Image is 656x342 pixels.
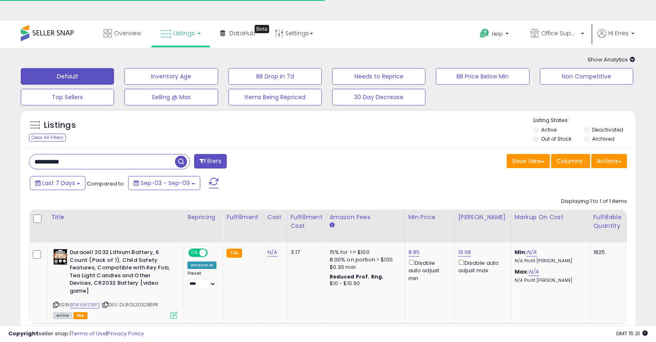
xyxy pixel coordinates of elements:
div: Preset: [187,271,216,289]
div: Cost [267,213,284,222]
a: Settings [269,21,319,46]
a: N/A [529,268,539,276]
small: Amazon Fees. [330,222,335,229]
div: seller snap | | [8,330,144,338]
button: Last 7 Days [30,176,85,190]
a: N/A [267,248,277,256]
span: DataHub [229,29,255,37]
span: Show Analytics [588,56,635,64]
a: Help [473,22,517,48]
button: Sep-03 - Sep-09 [128,176,200,190]
strong: Copyright [8,330,39,337]
div: $0.30 min [330,264,398,271]
button: Columns [551,154,590,168]
div: Displaying 1 to 1 of 1 items [561,198,627,205]
th: The percentage added to the cost of goods (COGS) that forms the calculator for Min & Max prices. [511,210,590,242]
img: 51zxt1vIAkL._SL40_.jpg [53,249,68,265]
div: Min Price [408,213,451,222]
a: N/A [527,248,537,256]
span: Sep-03 - Sep-09 [141,179,190,187]
label: Deactivated [592,126,623,133]
div: 3.17 [291,249,320,256]
button: Default [21,68,114,85]
button: BB Price Below Min [436,68,529,85]
span: | SKU: DURDL2032B6PK [102,301,158,308]
button: Save View [507,154,550,168]
span: Listings [173,29,195,37]
div: Tooltip anchor [255,25,269,33]
span: Office Suppliers [541,29,578,37]
span: Help [492,30,503,37]
div: Repricing [187,213,219,222]
button: Non Competitive [540,68,633,85]
span: Hi Enes [608,29,629,37]
b: Reduced Prof. Rng. [330,273,384,280]
button: Inventory Age [124,68,218,85]
div: Disable auto adjust max [458,258,505,274]
span: Compared to: [87,180,125,188]
div: Fulfillable Quantity [593,213,622,230]
a: DataHub [214,21,262,46]
div: Disable auto adjust min [408,258,448,282]
label: Active [541,126,556,133]
a: Listings [154,21,207,46]
button: BB Drop in 7d [228,68,322,85]
div: 15% for <= $100 [330,249,398,256]
span: 2025-09-17 15:31 GMT [616,330,648,337]
button: Top Sellers [21,89,114,105]
div: Fulfillment [226,213,260,222]
span: Last 7 Days [42,179,75,187]
p: N/A Profit [PERSON_NAME] [515,258,583,264]
div: 1825 [593,249,619,256]
button: Filters [194,154,226,169]
button: Items Being Repriced [228,89,322,105]
span: FBA [73,312,87,319]
span: All listings currently available for purchase on Amazon [53,312,72,319]
small: FBA [226,249,242,258]
div: Fulfillment Cost [291,213,323,230]
div: $10 - $10.90 [330,280,398,287]
div: Markup on Cost [515,213,586,222]
button: Selling @ Max [124,89,218,105]
label: Archived [592,135,615,142]
div: Amazon AI [187,261,216,269]
div: Clear All Filters [29,134,66,142]
a: Hi Enes [598,29,634,48]
h5: Listings [44,120,76,131]
a: Privacy Policy [107,330,144,337]
i: Get Help [479,28,490,39]
button: Needs to Reprice [332,68,425,85]
div: ASIN: [53,249,177,318]
label: Out of Stock [541,135,571,142]
button: 30 Day Decrease [332,89,425,105]
a: Office Suppliers [524,21,590,48]
span: Columns [556,157,583,165]
b: Min: [515,248,527,256]
div: 8.00% on portion > $100 [330,256,398,264]
p: Listing States: [533,117,635,125]
a: Terms of Use [71,330,106,337]
span: Overview [114,29,141,37]
a: Overview [97,21,147,46]
b: Duracell 2032 Lithium Battery, 6 Count (Pack of 1), Child Safety Features, Compatible with Key Fo... [70,249,170,297]
div: [PERSON_NAME] [458,213,508,222]
span: ON [189,249,199,256]
div: Amazon Fees [330,213,401,222]
b: Max: [515,268,529,276]
p: N/A Profit [PERSON_NAME] [515,278,583,283]
button: Actions [591,154,627,168]
span: OFF [207,249,220,256]
a: 8.85 [408,248,420,256]
a: 19.98 [458,248,471,256]
a: B0855FD9P2 [70,301,100,308]
div: Title [51,213,180,222]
